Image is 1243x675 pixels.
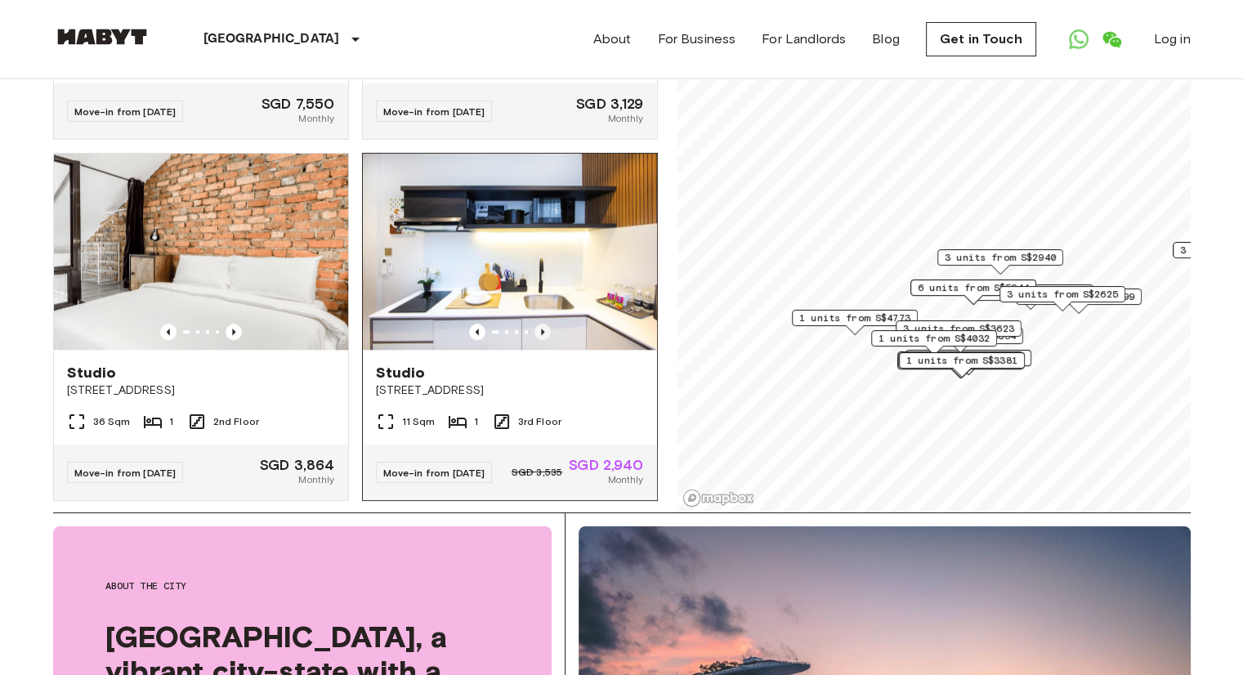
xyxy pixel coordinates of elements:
[1016,288,1142,314] div: Map marker
[872,29,900,49] a: Blog
[362,153,658,501] a: Marketing picture of unit SG-01-110-022-001Previous imagePrevious imageStudio[STREET_ADDRESS]11 S...
[937,249,1063,275] div: Map marker
[607,472,643,487] span: Monthly
[607,111,643,126] span: Monthly
[1007,287,1118,302] span: 3 units from S$2625
[298,472,334,487] span: Monthly
[474,414,478,429] span: 1
[53,29,151,45] img: Habyt
[54,154,348,350] img: Marketing picture of unit SG-01-053-004-01
[897,353,1023,378] div: Map marker
[903,321,1014,336] span: 3 units from S$3623
[53,153,349,501] a: Marketing picture of unit SG-01-053-004-01Previous imagePrevious imageStudio[STREET_ADDRESS]36 Sq...
[262,96,334,111] span: SGD 7,550
[999,286,1125,311] div: Map marker
[906,353,1017,368] span: 1 units from S$3381
[926,22,1036,56] a: Get in Touch
[512,465,562,480] span: SGD 3,535
[1095,23,1128,56] a: Open WeChat
[203,29,340,49] p: [GEOGRAPHIC_DATA]
[260,458,334,472] span: SGD 3,864
[105,579,499,593] span: About the city
[376,363,426,382] span: Studio
[298,111,334,126] span: Monthly
[160,324,177,340] button: Previous image
[534,324,551,340] button: Previous image
[975,285,1086,300] span: 1 units from S$4841
[469,324,485,340] button: Previous image
[74,105,177,118] span: Move-in from [DATE]
[1062,23,1095,56] a: Open WhatsApp
[897,328,1023,353] div: Map marker
[896,320,1022,346] div: Map marker
[93,414,131,429] span: 36 Sqm
[899,352,1025,378] div: Map marker
[74,467,177,479] span: Move-in from [DATE]
[226,324,242,340] button: Previous image
[67,382,335,399] span: [STREET_ADDRESS]
[792,310,918,335] div: Map marker
[363,154,657,350] img: Marketing picture of unit SG-01-110-022-001
[383,467,485,479] span: Move-in from [DATE]
[871,330,997,355] div: Map marker
[799,311,910,325] span: 1 units from S$4773
[1023,289,1134,304] span: 1 units from S$5199
[945,250,1056,265] span: 3 units from S$2940
[905,350,1031,375] div: Map marker
[402,414,436,429] span: 11 Sqm
[213,414,259,429] span: 2nd Floor
[913,351,1024,365] span: 3 units from S$2520
[918,280,1029,295] span: 6 units from S$5944
[518,414,561,429] span: 3rd Floor
[1154,29,1191,49] a: Log in
[762,29,846,49] a: For Landlords
[879,331,990,346] span: 1 units from S$4032
[576,96,643,111] span: SGD 3,129
[657,29,736,49] a: For Business
[383,105,485,118] span: Move-in from [DATE]
[593,29,632,49] a: About
[376,382,644,399] span: [STREET_ADDRESS]
[910,279,1036,305] div: Map marker
[67,363,117,382] span: Studio
[898,353,1024,378] div: Map marker
[968,284,1093,310] div: Map marker
[169,414,173,429] span: 1
[682,489,754,507] a: Mapbox logo
[569,458,643,472] span: SGD 2,940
